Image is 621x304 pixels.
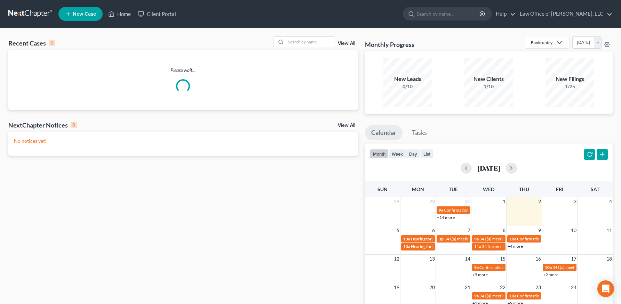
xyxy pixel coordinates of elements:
span: 10a [509,293,516,298]
div: 1/25 [546,83,594,90]
a: Home [105,8,134,20]
input: Search by name... [417,7,480,20]
span: 341(a) meeting for [PERSON_NAME] [479,236,547,241]
button: month [370,149,389,158]
span: Thu [519,186,529,192]
span: Wed [483,186,494,192]
span: 10a [403,236,410,241]
span: 341(a) meeting for [PERSON_NAME] [482,244,549,249]
span: Sat [591,186,599,192]
div: Recent Cases [8,39,55,47]
span: 13 [429,255,436,263]
a: +5 more [472,272,488,277]
div: NextChapter Notices [8,121,77,129]
span: 23 [535,283,542,291]
span: 18 [606,255,613,263]
span: 17 [570,255,577,263]
a: Help [492,8,516,20]
span: 11 [606,226,613,235]
a: +4 more [508,244,523,249]
span: 14 [464,255,471,263]
span: 6 [431,226,436,235]
span: 19 [393,283,400,291]
span: 341(a) meeting for [PERSON_NAME] [444,236,511,241]
h2: [DATE] [477,164,500,172]
span: 21 [464,283,471,291]
div: 0 [71,122,77,128]
span: 10a [545,265,552,270]
a: View All [338,41,355,46]
span: 10 [570,226,577,235]
div: 1/10 [464,83,513,90]
span: 16 [535,255,542,263]
span: 11a [474,244,481,249]
span: 4 [608,197,613,206]
span: 10a [509,236,516,241]
span: Fri [556,186,563,192]
span: 7 [467,226,471,235]
span: 3 [573,197,577,206]
span: 9a [439,207,443,213]
span: 9a [474,293,479,298]
div: New Leads [383,75,432,83]
button: list [420,149,433,158]
span: 10a [403,244,410,249]
button: day [406,149,420,158]
span: 9a [474,236,479,241]
a: Tasks [406,125,433,140]
a: +14 more [437,215,455,220]
span: Mon [412,186,424,192]
a: +2 more [543,272,558,277]
a: Calendar [365,125,403,140]
span: 1 [502,197,506,206]
span: 9a [474,265,479,270]
span: 9 [538,226,542,235]
h3: Monthly Progress [365,40,414,49]
a: Law Office of [PERSON_NAME], LLC [516,8,612,20]
span: Confirmation hearing for [PERSON_NAME] [517,293,596,298]
span: 20 [429,283,436,291]
span: 15 [499,255,506,263]
div: 0 [49,40,55,46]
span: Confirmation hearing for [PERSON_NAME] & [PERSON_NAME] [444,207,560,213]
span: 30 [464,197,471,206]
div: New Filings [546,75,594,83]
p: Please wait... [8,67,358,74]
span: Tue [449,186,458,192]
a: Client Portal [134,8,180,20]
span: Hearing for [PERSON_NAME] [411,236,465,241]
div: 0/10 [383,83,432,90]
span: 5 [396,226,400,235]
div: Open Intercom Messenger [597,280,614,297]
span: 341(a) meeting for [PERSON_NAME] [479,293,547,298]
span: 341(a) meeting for [PERSON_NAME] [552,265,620,270]
span: Hearing for [PERSON_NAME] [411,244,465,249]
span: 8 [502,226,506,235]
div: New Clients [464,75,513,83]
input: Search by name... [286,37,335,47]
span: 3p [439,236,444,241]
span: Sun [377,186,388,192]
span: 28 [393,197,400,206]
button: week [389,149,406,158]
a: View All [338,123,355,128]
span: 29 [429,197,436,206]
span: 24 [570,283,577,291]
span: New Case [73,11,96,17]
div: Bankruptcy [531,40,552,46]
span: Confirmation hearing for [PERSON_NAME] [479,265,558,270]
span: 2 [538,197,542,206]
span: 22 [499,283,506,291]
p: No notices yet! [14,138,352,145]
span: 12 [393,255,400,263]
